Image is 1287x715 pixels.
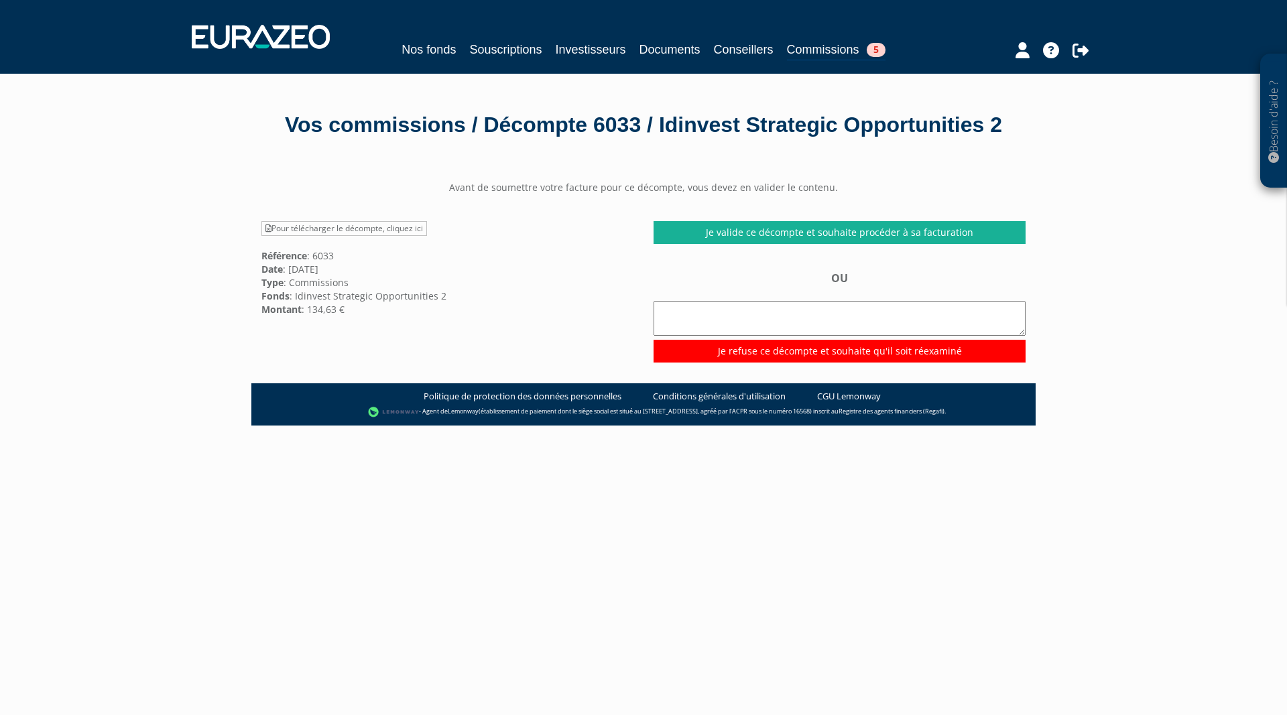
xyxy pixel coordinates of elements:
input: Je refuse ce décompte et souhaite qu'il soit réexaminé [654,340,1026,363]
strong: Type [261,276,284,289]
strong: Montant [261,303,302,316]
a: Conseillers [714,40,774,59]
a: Nos fonds [402,40,456,59]
span: 5 [867,43,885,57]
strong: Date [261,263,283,275]
div: OU [654,271,1026,363]
a: Je valide ce décompte et souhaite procéder à sa facturation [654,221,1026,244]
a: Politique de protection des données personnelles [424,390,621,403]
a: Conditions générales d'utilisation [653,390,786,403]
a: Registre des agents financiers (Regafi) [839,407,944,415]
img: logo-lemonway.png [368,405,420,419]
p: Besoin d'aide ? [1266,61,1282,182]
strong: Fonds [261,289,290,302]
a: Pour télécharger le décompte, cliquez ici [261,221,427,236]
strong: Référence [261,249,307,262]
div: : 6033 : [DATE] : Commissions : Idinvest Strategic Opportunities 2 : 134,63 € [251,221,643,316]
a: Investisseurs [555,40,625,59]
div: - Agent de (établissement de paiement dont le siège social est situé au [STREET_ADDRESS], agréé p... [265,405,1022,419]
center: Avant de soumettre votre facture pour ce décompte, vous devez en valider le contenu. [251,181,1036,194]
div: Vos commissions / Décompte 6033 / Idinvest Strategic Opportunities 2 [261,110,1026,141]
a: Lemonway [448,407,479,415]
a: Commissions5 [787,40,885,61]
a: Documents [639,40,700,59]
img: 1732889491-logotype_eurazeo_blanc_rvb.png [192,25,330,49]
a: Souscriptions [469,40,542,59]
a: CGU Lemonway [817,390,881,403]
